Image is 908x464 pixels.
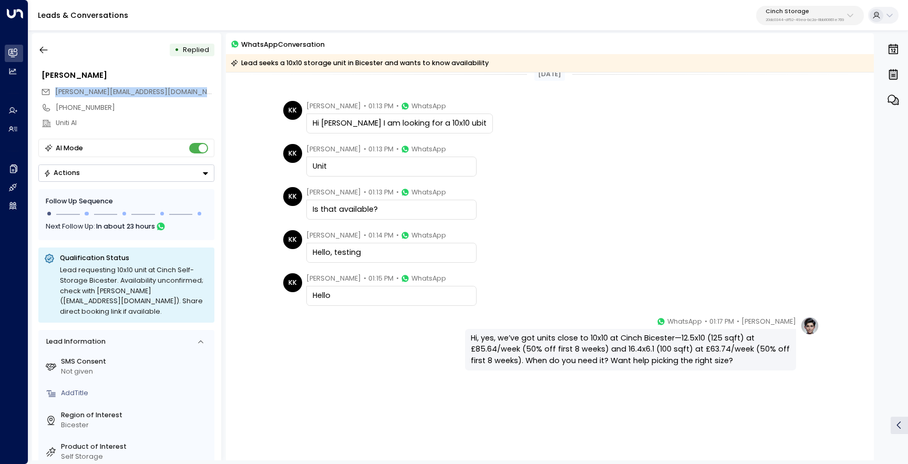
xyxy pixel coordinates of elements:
div: [PHONE_NUMBER] [56,103,214,113]
span: • [396,101,399,111]
div: Unit [313,161,470,172]
span: • [364,273,366,284]
span: [PERSON_NAME] [306,187,361,198]
div: AddTitle [61,388,211,398]
p: Qualification Status [60,253,209,263]
div: KK [283,273,302,292]
span: • [364,144,366,154]
label: SMS Consent [61,357,211,367]
span: • [705,316,707,327]
div: [DATE] [534,67,565,81]
a: Leads & Conversations [38,10,128,20]
span: • [396,187,399,198]
span: • [364,187,366,198]
div: Bicester [61,420,211,430]
div: KK [283,230,302,249]
div: Actions [44,169,80,177]
div: Uniti AI [56,118,214,128]
span: WhatsApp [411,273,446,284]
span: 01:17 PM [709,316,734,327]
label: Region of Interest [61,410,211,420]
div: Follow Up Sequence [46,197,207,207]
span: WhatsApp [411,144,446,154]
div: • [174,42,179,58]
span: 01:13 PM [368,144,394,154]
div: Self Storage [61,452,211,462]
span: [PERSON_NAME] [306,101,361,111]
img: profile-logo.png [800,316,819,335]
span: • [396,273,399,284]
span: In about 23 hours [97,221,156,232]
div: KK [283,187,302,206]
span: • [364,101,366,111]
div: Hi [PERSON_NAME] I am looking for a 10x10 ubit [313,118,487,129]
span: WhatsApp [411,230,446,241]
span: 01:14 PM [368,230,394,241]
span: WhatsApp Conversation [241,39,325,50]
div: KK [283,101,302,120]
div: Lead requesting 10x10 unit at Cinch Self-Storage Bicester. Availability unconfirmed; check with [... [60,265,209,317]
span: WhatsApp [667,316,702,327]
span: • [396,144,399,154]
span: WhatsApp [411,101,446,111]
div: Hello [313,290,470,302]
div: Not given [61,367,211,377]
div: Next Follow Up: [46,221,207,232]
div: Lead seeks a 10x10 storage unit in Bicester and wants to know availability [231,58,489,68]
span: [PERSON_NAME][EMAIL_ADDRESS][DOMAIN_NAME] [55,87,223,96]
span: WhatsApp [411,187,446,198]
span: [PERSON_NAME] [306,273,361,284]
span: 01:13 PM [368,101,394,111]
div: Lead Information [43,337,105,347]
span: [PERSON_NAME] [306,144,361,154]
span: Replied [183,45,209,54]
button: Cinch Storage20dc0344-df52-49ea-bc2a-8bb80861e769 [756,6,864,25]
span: • [396,230,399,241]
div: Hi, yes, we’ve got units close to 10x10 at Cinch Bicester—12.5x10 (125 sqft) at £85.64/week (50% ... [471,333,790,367]
span: • [737,316,739,327]
span: 01:15 PM [368,273,394,284]
button: Actions [38,164,214,182]
div: Hello, testing [313,247,470,259]
div: Button group with a nested menu [38,164,214,182]
div: AI Mode [56,143,83,153]
div: KK [283,144,302,163]
span: [PERSON_NAME] [741,316,796,327]
div: [PERSON_NAME] [42,70,214,81]
span: 01:13 PM [368,187,394,198]
span: • [364,230,366,241]
p: Cinch Storage [766,8,844,15]
span: Kerric@getuniti.com [55,87,214,97]
p: 20dc0344-df52-49ea-bc2a-8bb80861e769 [766,18,844,22]
span: [PERSON_NAME] [306,230,361,241]
label: Product of Interest [61,442,211,452]
div: Is that available? [313,204,470,215]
